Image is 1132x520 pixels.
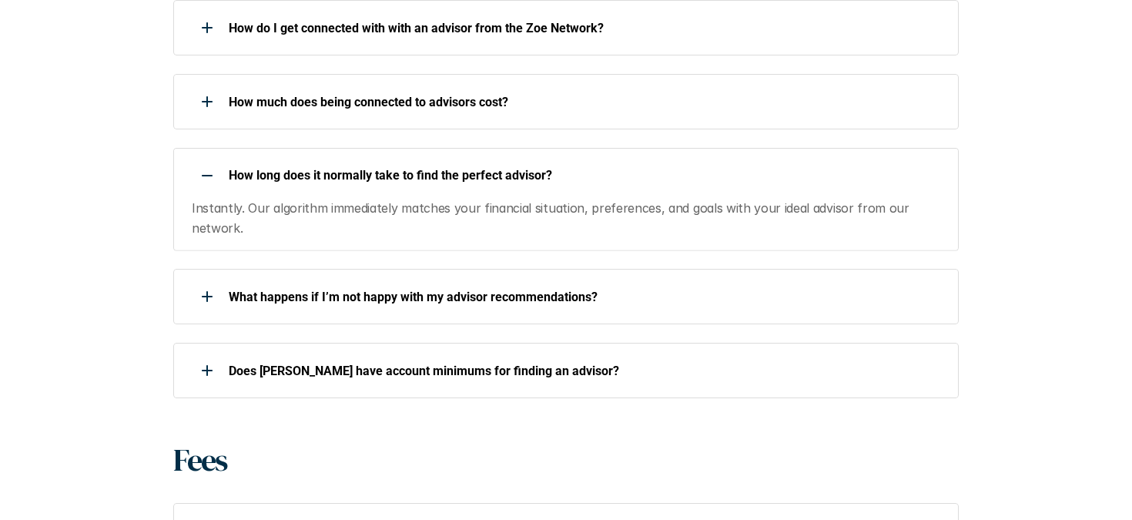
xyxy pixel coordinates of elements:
[229,169,939,183] p: How long does it normally take to find the perfect advisor?
[173,441,226,478] h1: Fees
[229,21,939,35] p: How do I get connected with with an advisor from the Zoe Network?
[229,290,939,304] p: What happens if I’m not happy with my advisor recommendations?
[192,199,939,238] p: Instantly. Our algorithm immediately matches your financial situation, preferences, and goals wit...
[229,95,939,109] p: How much does being connected to advisors cost?
[229,364,939,378] p: Does [PERSON_NAME] have account minimums for finding an advisor?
